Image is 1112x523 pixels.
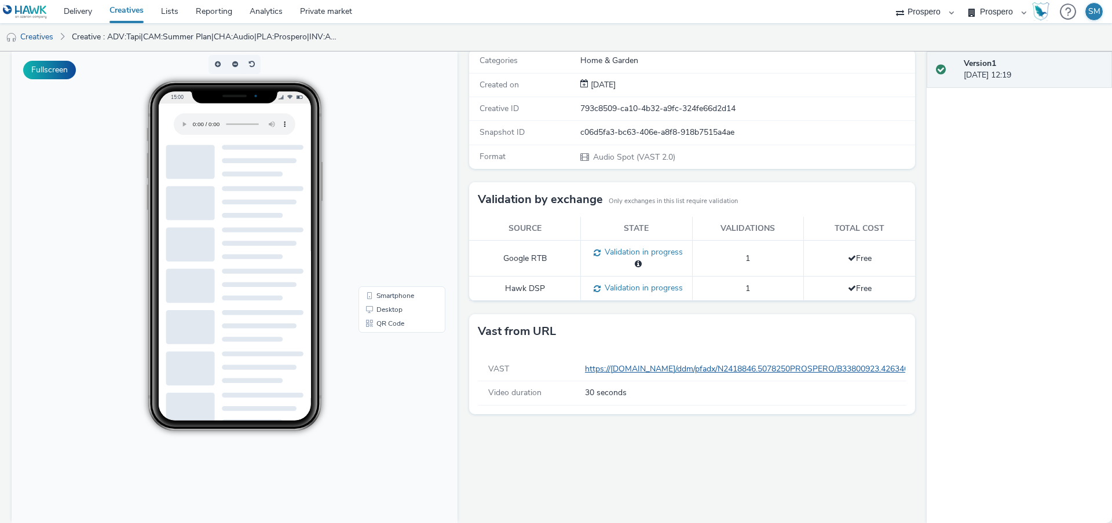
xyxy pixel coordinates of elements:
[848,283,872,294] span: Free
[365,271,393,278] span: QR Code
[349,240,431,253] li: Smartphone
[581,217,693,241] th: State
[488,387,542,398] span: Video duration
[469,277,581,301] td: Hawk DSP
[848,253,872,264] span: Free
[609,197,738,206] small: Only exchanges in this list require validation
[585,387,627,399] span: 30 seconds
[1032,2,1049,21] img: Hawk Academy
[365,257,391,264] span: Desktop
[964,58,1103,82] div: [DATE] 12:19
[488,363,509,374] span: VAST
[480,127,525,138] span: Snapshot ID
[601,282,683,293] span: Validation in progress
[23,61,76,79] button: Fullscreen
[580,127,914,138] div: c06d5fa3-bc63-406e-a8f8-918b7515a4ae
[3,5,47,19] img: undefined Logo
[478,323,556,340] h3: Vast from URL
[580,55,914,67] div: Home & Garden
[580,103,914,115] div: 793c8509-ca10-4b32-a9fc-324fe66d2d14
[804,217,916,241] th: Total cost
[159,45,172,51] span: 15:00
[480,151,506,162] span: Format
[745,283,750,294] span: 1
[349,267,431,281] li: QR Code
[469,217,581,241] th: Source
[588,79,616,91] div: Creation 11 August 2025, 12:19
[365,243,403,250] span: Smartphone
[601,246,683,257] span: Validation in progress
[964,58,996,69] strong: Version 1
[6,32,17,43] img: audio
[1088,3,1100,20] div: SM
[745,253,750,264] span: 1
[480,55,518,66] span: Categories
[349,253,431,267] li: Desktop
[469,241,581,277] td: Google RTB
[1032,2,1054,21] a: Hawk Academy
[592,152,675,163] span: Audio Spot (VAST 2.0)
[478,191,603,208] h3: Validation by exchange
[480,103,519,114] span: Creative ID
[66,23,344,51] a: Creative : ADV:Tapi|CAM:Summer Plan|CHA:Audio|PLA:Prospero|INV:Azerion|TEC:N/A|OBJ:Awareness|BME:...
[480,79,519,90] span: Created on
[588,79,616,90] span: [DATE]
[692,217,804,241] th: Validations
